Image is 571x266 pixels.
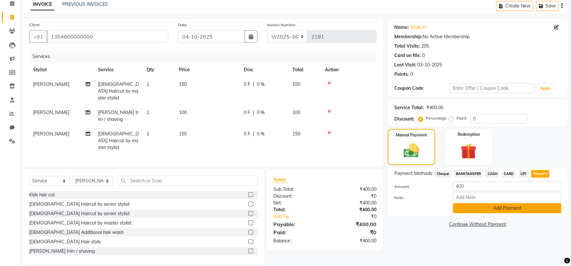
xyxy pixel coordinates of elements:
[29,63,94,77] th: Stylist
[454,170,483,178] span: BANKTANSFER
[394,24,409,31] div: Name:
[268,228,325,236] div: Paid:
[410,24,426,31] a: Walk In
[531,170,550,178] span: PhonePe
[273,176,288,183] span: Total
[268,193,325,200] div: Discount:
[268,200,325,206] div: Net:
[253,131,254,137] span: |
[496,1,533,11] button: Create New
[485,170,499,178] span: CASH
[98,131,139,150] span: [DEMOGRAPHIC_DATA] Haircut by master stylist
[33,110,69,115] span: [PERSON_NAME]
[267,22,295,28] label: Invoice Number
[394,116,414,122] div: Discount:
[244,81,250,88] span: 0 F
[325,228,381,236] div: ₹0
[175,63,240,77] th: Price
[394,52,421,59] div: Card on file:
[29,238,101,245] div: [DEMOGRAPHIC_DATA] Hair style
[179,131,187,137] span: 150
[29,22,40,28] label: Client
[325,200,381,206] div: ₹400.00
[29,248,95,255] div: [PERSON_NAME] trim / shaving
[394,33,422,40] div: Membership:
[179,81,187,87] span: 150
[240,63,289,77] th: Disc
[325,206,381,213] div: ₹400.00
[257,81,265,88] span: 0 %
[257,109,265,116] span: 0 %
[321,63,376,77] th: Action
[536,1,559,11] button: Save
[33,81,69,87] span: [PERSON_NAME]
[457,115,466,121] label: Fixed
[502,170,516,178] span: CARD
[292,81,300,87] span: 150
[417,62,442,68] div: 03-10-2025
[518,170,529,178] span: UPI
[421,43,429,50] div: 205
[399,142,424,159] img: _cash.svg
[29,201,130,208] div: [DEMOGRAPHIC_DATA] Haircut by senior stylist
[536,84,554,93] button: Apply
[178,22,187,28] label: Date
[325,193,381,200] div: ₹0
[422,52,425,59] div: 0
[396,132,427,138] label: Manual Payment
[389,184,448,190] label: Amount:
[29,210,130,217] div: [DEMOGRAPHIC_DATA] Haircut by senior stylist
[325,186,381,193] div: ₹400.00
[94,63,143,77] th: Service
[29,191,55,198] div: Kids hair cut
[334,213,381,220] div: ₹0
[394,62,416,68] div: Last Visit:
[453,203,561,213] button: Add Payment
[394,43,420,50] div: Total Visits:
[453,181,561,191] input: Amount
[253,109,254,116] span: |
[179,110,187,115] span: 100
[456,141,482,161] img: _gift.svg
[147,81,149,87] span: 1
[62,1,108,7] a: PREVIOUS INVOICES
[244,131,250,137] span: 0 F
[268,206,325,213] div: Total:
[29,30,47,43] button: +91
[394,85,450,92] div: Coupon Code
[98,81,139,101] span: [DEMOGRAPHIC_DATA] Haircut by master stylist
[147,110,149,115] span: 1
[426,115,446,121] label: Percentage
[289,63,321,77] th: Total
[257,131,265,137] span: 0 %
[29,229,124,236] div: [DEMOGRAPHIC_DATA] Additional hair wash
[292,110,300,115] span: 100
[458,132,480,137] label: Redemption
[450,83,533,93] input: Enter Offer / Coupon Code
[394,71,409,78] div: Points:
[410,71,413,78] div: 0
[435,170,451,178] span: Cheque
[268,186,325,193] div: Sub Total:
[426,104,443,111] div: ₹400.00
[325,220,381,228] div: ₹400.00
[268,220,325,228] div: Payable:
[268,237,325,244] div: Balance :
[118,176,258,186] input: Search or Scan
[244,109,250,116] span: 0 F
[292,131,300,137] span: 150
[143,63,175,77] th: Qty
[389,221,566,228] a: Continue Without Payment
[147,131,149,137] span: 1
[29,220,132,226] div: [DEMOGRAPHIC_DATA] Haircut by master stylist
[389,195,448,201] label: Note:
[453,192,561,202] input: Add Note
[47,30,168,43] input: Search by Name/Mobile/Email/Code
[253,81,254,88] span: |
[30,51,381,63] div: Services
[268,213,334,220] a: Add Tip
[394,33,561,40] div: No Active Membership
[33,131,69,137] span: [PERSON_NAME]
[394,170,432,177] span: Payment Methods
[394,104,424,111] div: Service Total:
